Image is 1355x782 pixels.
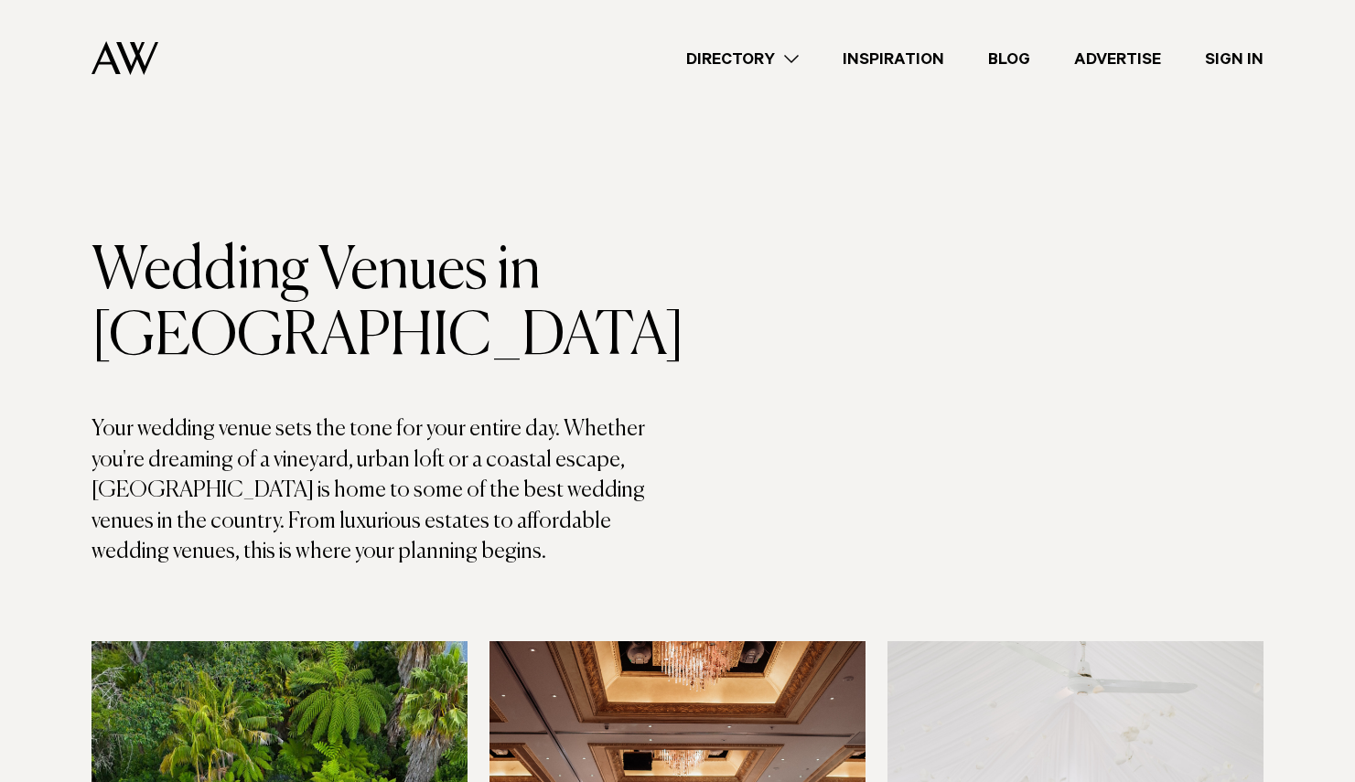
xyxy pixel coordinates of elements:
[966,47,1052,71] a: Blog
[91,239,678,370] h1: Wedding Venues in [GEOGRAPHIC_DATA]
[91,414,678,568] p: Your wedding venue sets the tone for your entire day. Whether you're dreaming of a vineyard, urba...
[1183,47,1285,71] a: Sign In
[821,47,966,71] a: Inspiration
[664,47,821,71] a: Directory
[91,41,158,75] img: Auckland Weddings Logo
[1052,47,1183,71] a: Advertise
